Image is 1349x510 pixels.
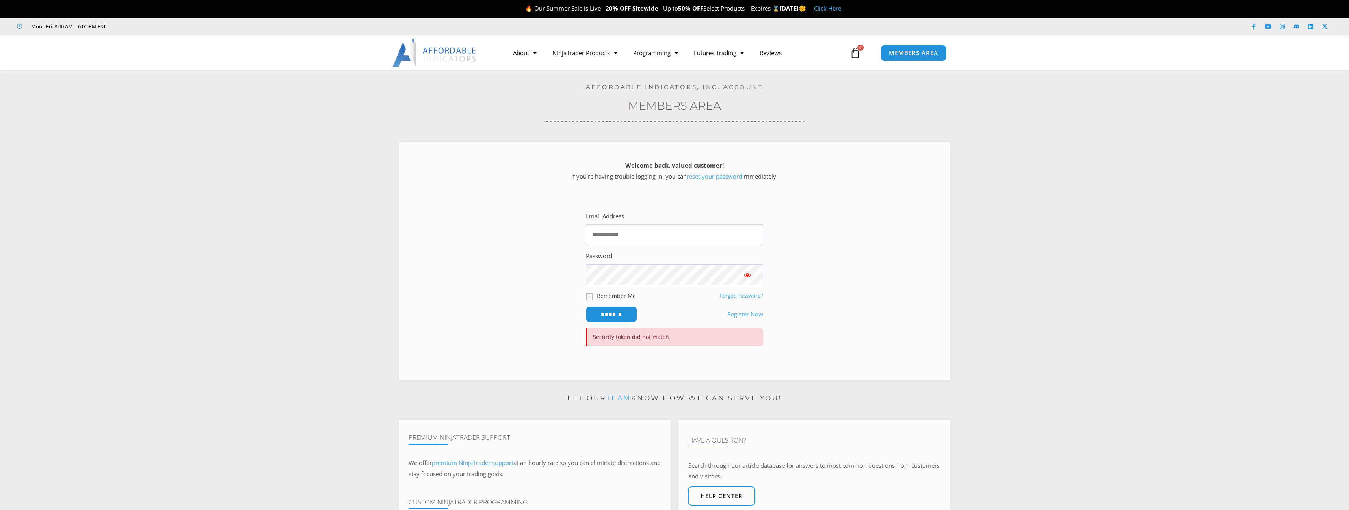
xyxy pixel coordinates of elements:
p: Let our know how we can serve you! [399,392,950,405]
h4: Premium NinjaTrader Support [409,434,661,441]
a: MEMBERS AREA [881,45,946,61]
button: Show password [732,264,763,285]
label: Remember Me [597,292,636,300]
iframe: Customer reviews powered by Trustpilot [117,22,235,30]
a: reset your password [687,172,742,180]
a: Click Here [814,4,841,12]
img: LogoAI | Affordable Indicators – NinjaTrader [392,39,477,67]
a: premium NinjaTrader support [432,459,513,467]
a: About [505,44,544,62]
a: NinjaTrader Products [544,44,625,62]
p: Security token did not match [586,328,763,346]
strong: Sitewide [632,4,658,12]
a: Futures Trading [686,44,752,62]
strong: Welcome back, valued customer! [625,161,724,169]
span: at an hourly rate so you can eliminate distractions and stay focused on your trading goals. [409,459,661,478]
strong: 50% OFF [678,4,703,12]
nav: Menu [505,44,848,62]
span: 🌞 [799,4,806,12]
span: Help center [701,493,743,499]
a: Register Now [727,309,763,320]
span: 🔥 Our Summer Sale is Live – – Up to Select Products – Expires ⌛ [525,4,780,12]
h4: Have A Question? [688,436,940,444]
span: We offer [409,459,432,467]
span: Mon - Fri: 8:00 AM – 6:00 PM EST [29,22,106,31]
span: 0 [857,45,864,51]
a: Help center [688,486,755,506]
label: Email Address [586,211,624,222]
a: Affordable Indicators, Inc. Account [586,83,764,91]
a: 0 [838,41,873,64]
a: Forgot Password? [719,292,763,299]
a: Programming [625,44,686,62]
strong: [DATE] [780,4,806,12]
a: team [606,394,631,402]
p: If you’re having trouble logging in, you can immediately. [413,160,936,182]
a: Reviews [752,44,790,62]
p: Search through our article database for answers to most common questions from customers and visit... [688,460,940,482]
strong: 20% OFF [606,4,631,12]
span: MEMBERS AREA [889,50,938,56]
a: Members Area [628,99,721,112]
h4: Custom NinjaTrader Programming [409,498,661,506]
label: Password [586,251,612,262]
